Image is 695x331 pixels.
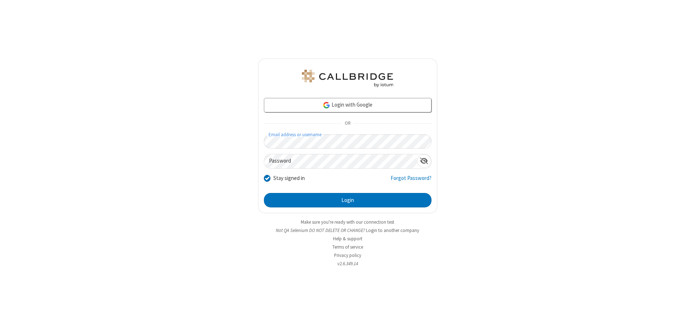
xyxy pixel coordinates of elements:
a: Login with Google [264,98,431,112]
button: Login [264,193,431,207]
input: Password [264,154,417,168]
li: Not QA Selenium DO NOT DELETE OR CHANGE? [258,227,437,234]
button: Login to another company [366,227,419,234]
a: Make sure you're ready with our connection test [301,219,394,225]
img: QA Selenium DO NOT DELETE OR CHANGE [300,70,395,87]
div: Show password [417,154,431,168]
a: Terms of service [332,244,363,250]
span: OR [342,119,353,129]
a: Forgot Password? [391,174,431,188]
label: Stay signed in [273,174,305,182]
li: v2.6.349.14 [258,260,437,267]
input: Email address or username [264,134,431,149]
img: google-icon.png [323,101,330,109]
a: Privacy policy [334,252,361,258]
a: Help & support [333,236,362,242]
